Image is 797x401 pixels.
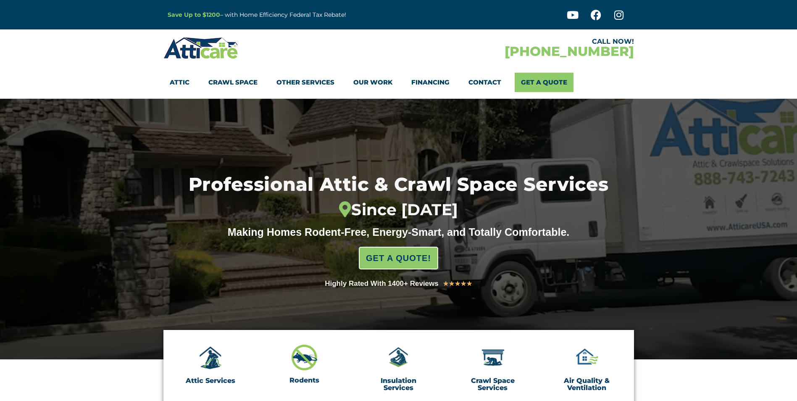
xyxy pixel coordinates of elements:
a: Rodents [289,376,319,384]
i: ★ [466,278,472,289]
a: Get A Quote [515,73,573,92]
span: GET A QUOTE! [366,250,431,266]
i: ★ [455,278,460,289]
div: Since [DATE] [145,200,652,219]
nav: Menu [170,73,628,92]
a: GET A QUOTE! [359,247,438,269]
a: Insulation Services [381,377,416,392]
div: Making Homes Rodent-Free, Energy-Smart, and Totally Comfortable. [212,226,586,238]
i: ★ [449,278,455,289]
a: Contact [468,73,501,92]
a: Attic Services [186,377,235,385]
a: Crawl Space Services [471,377,515,392]
i: ★ [460,278,466,289]
i: ★ [443,278,449,289]
a: Other Services [276,73,334,92]
div: 5/5 [443,278,472,289]
div: CALL NOW! [399,38,634,45]
a: Crawl Space [208,73,258,92]
a: Attic [170,73,189,92]
a: Save Up to $1200 [168,11,220,18]
a: Financing [411,73,450,92]
p: – with Home Efficiency Federal Tax Rebate! [168,10,440,20]
a: Our Work [353,73,392,92]
h1: Professional Attic & Crawl Space Services [145,175,652,219]
a: Air Quality & Ventilation [564,377,610,392]
div: Highly Rated With 1400+ Reviews [325,278,439,290]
